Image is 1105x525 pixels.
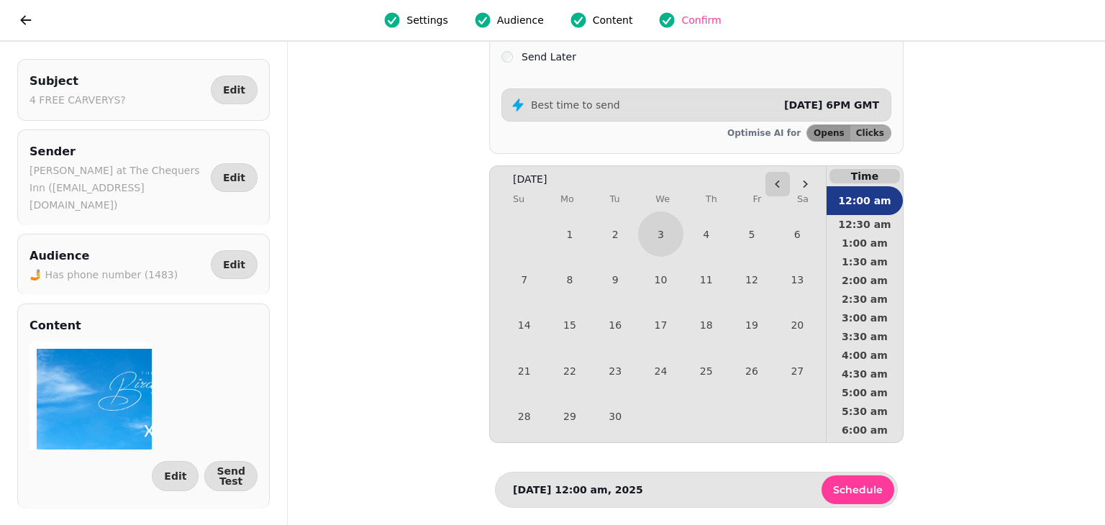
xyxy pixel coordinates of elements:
button: Sunday, September 28th, 2025 [501,393,547,439]
p: 4 FREE CARVERYS? [29,91,126,109]
button: Go to the Next Month [793,172,817,196]
span: [DATE] [513,172,547,186]
button: 5:30 am [827,402,903,421]
span: 5:30 am [838,406,891,416]
button: 3:30 am [827,327,903,346]
button: 2:00 am [827,271,903,290]
span: Opens [814,129,845,137]
button: Saturday, September 6th, 2025 [775,211,820,257]
p: [DATE] 12:00 am, 2025 [513,483,643,497]
th: Wednesday [655,186,670,211]
button: Friday, September 19th, 2025 [729,303,774,348]
p: Time [829,169,900,183]
p: [PERSON_NAME] at The Chequers Inn ([EMAIL_ADDRESS][DOMAIN_NAME]) [29,162,205,214]
button: Monday, September 29th, 2025 [547,393,592,439]
button: Opens [807,125,850,141]
span: Edit [223,173,245,183]
th: Sunday [513,186,524,211]
span: [DATE] 6PM GMT [784,99,879,111]
button: Wednesday, September 24th, 2025 [638,348,683,393]
button: Wednesday, September 10th, 2025 [638,257,683,302]
button: Tuesday, September 9th, 2025 [593,257,638,302]
button: 6:00 am [827,421,903,439]
button: Tuesday, September 23rd, 2025 [593,348,638,393]
button: Edit [152,461,199,491]
span: 4:30 am [838,369,891,379]
button: Sunday, September 7th, 2025 [501,257,547,302]
button: Sunday, September 21st, 2025 [501,348,547,393]
button: 4:30 am [827,365,903,383]
th: Thursday [706,186,717,211]
th: Friday [752,186,761,211]
button: Sunday, September 14th, 2025 [501,303,547,348]
button: Schedule [822,475,894,504]
p: 🤳 Has phone number (1483) [29,266,178,283]
button: Friday, September 5th, 2025 [729,211,774,257]
h2: Content [29,316,81,336]
button: Saturday, September 27th, 2025 [775,348,820,393]
span: 6:00 am [838,425,891,435]
span: Schedule [833,485,883,495]
button: Thursday, September 18th, 2025 [683,303,729,348]
button: Thursday, September 25th, 2025 [683,348,729,393]
button: 12:00 am [827,186,903,215]
th: Tuesday [610,186,620,211]
span: 2:00 am [838,275,891,286]
span: Content [593,13,633,27]
span: Send Test [217,466,245,486]
th: Saturday [797,186,809,211]
h2: Subject [29,71,126,91]
span: 1:00 am [838,238,891,248]
p: Optimise AI for [727,127,801,139]
button: Wednesday, September 3rd, 2025, selected [638,211,683,257]
button: Monday, September 15th, 2025 [547,303,592,348]
button: Edit [211,76,258,104]
button: Go to the Previous Month [765,172,790,196]
span: 1:30 am [838,257,891,267]
label: Send Later [522,48,576,65]
button: 4:00 am [827,346,903,365]
span: 3:30 am [838,332,891,342]
p: Best time to send [531,98,620,112]
th: Monday [560,186,574,211]
span: 2:30 am [838,294,891,304]
span: Confirm [681,13,721,27]
button: Monday, September 8th, 2025 [547,257,592,302]
button: Tuesday, September 16th, 2025 [593,303,638,348]
span: Edit [164,471,186,481]
table: September 2025 [501,186,820,439]
button: Send Test [204,461,258,491]
button: 5:00 am [827,383,903,402]
button: Edit [211,250,258,279]
h2: Sender [29,142,205,162]
button: Tuesday, September 30th, 2025 [593,393,638,439]
h2: Audience [29,246,178,266]
button: Thursday, September 4th, 2025 [683,211,729,257]
button: Edit [211,163,258,192]
button: Friday, September 12th, 2025 [729,257,774,302]
span: Audience [497,13,544,27]
button: 1:30 am [827,252,903,271]
span: 3:00 am [838,313,891,323]
span: 12:00 am [838,196,891,206]
button: Saturday, September 20th, 2025 [775,303,820,348]
span: Clicks [856,129,884,137]
button: Clicks [850,125,891,141]
button: 2:30 am [827,290,903,309]
span: Edit [223,85,245,95]
button: 12:30 am [827,215,903,234]
button: 1:00 am [827,234,903,252]
span: 5:00 am [838,388,891,398]
span: Settings [406,13,447,27]
button: Thursday, September 11th, 2025 [683,257,729,302]
button: Monday, September 1st, 2025 [547,211,592,257]
button: 3:00 am [827,309,903,327]
button: Saturday, September 13th, 2025 [775,257,820,302]
span: 12:30 am [838,219,891,229]
button: Monday, September 22nd, 2025 [547,348,592,393]
span: 4:00 am [838,350,891,360]
button: Friday, September 26th, 2025 [729,348,774,393]
span: Edit [223,260,245,270]
button: go back [12,6,40,35]
button: Tuesday, September 2nd, 2025 [593,211,638,257]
